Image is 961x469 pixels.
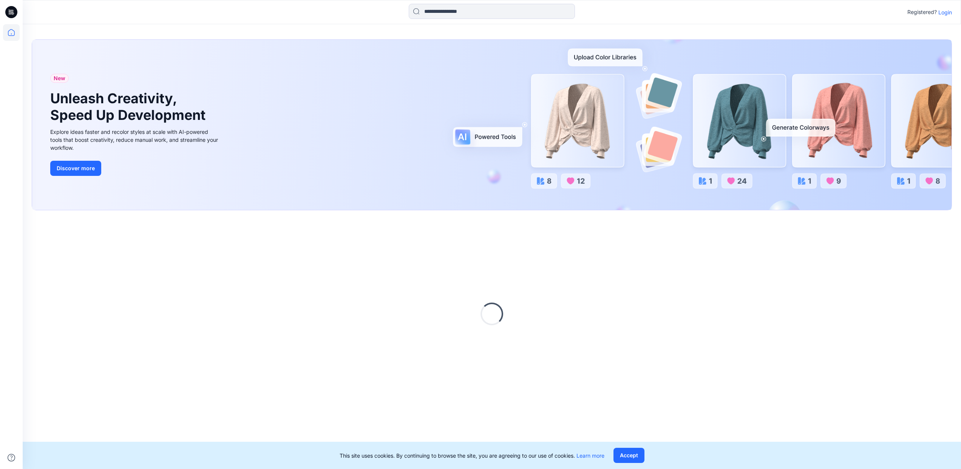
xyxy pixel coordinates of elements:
[50,161,101,176] button: Discover more
[938,8,952,16] p: Login
[54,74,65,83] span: New
[340,452,604,460] p: This site uses cookies. By continuing to browse the site, you are agreeing to our use of cookies.
[907,8,937,17] p: Registered?
[613,448,644,463] button: Accept
[576,452,604,459] a: Learn more
[50,161,220,176] a: Discover more
[50,128,220,152] div: Explore ideas faster and recolor styles at scale with AI-powered tools that boost creativity, red...
[50,90,209,123] h1: Unleash Creativity, Speed Up Development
